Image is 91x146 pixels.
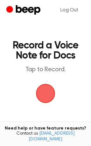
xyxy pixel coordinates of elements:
h1: Record a Voice Note for Docs [11,41,80,61]
a: Log Out [54,3,85,18]
span: Contact us [4,131,87,142]
a: Beep [6,4,42,16]
img: Beep Logo [36,84,55,103]
p: Tap to Record. [11,66,80,74]
a: [EMAIL_ADDRESS][DOMAIN_NAME] [29,131,75,142]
